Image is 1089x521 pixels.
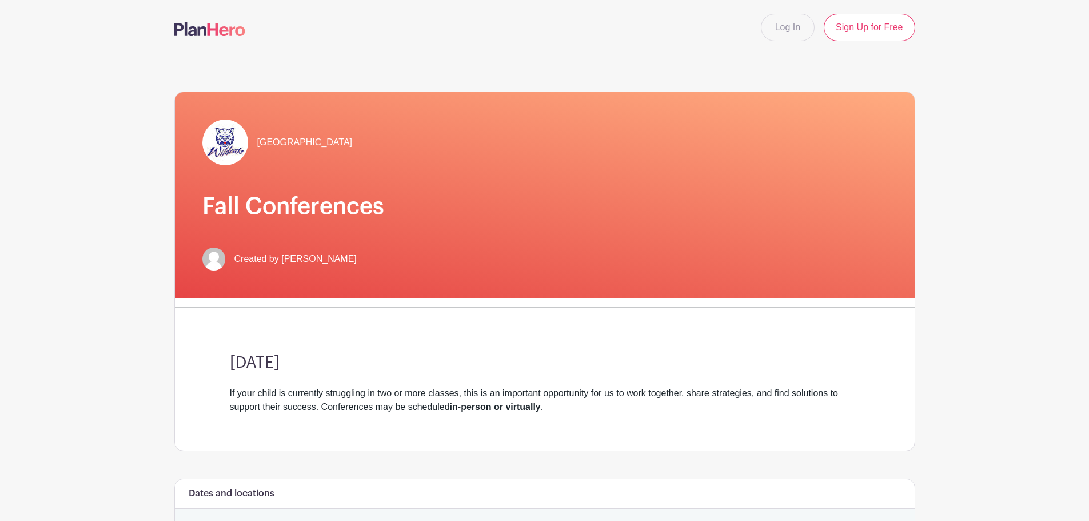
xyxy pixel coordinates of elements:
strong: in-person or virtually [450,402,541,412]
span: [GEOGRAPHIC_DATA] [257,136,353,149]
img: wildcat%20logo.jpg [202,120,248,165]
div: If your child is currently struggling in two or more classes, this is an important opportunity fo... [230,387,860,414]
h6: Dates and locations [189,488,274,499]
h1: Fall Conferences [202,193,887,220]
a: Log In [761,14,815,41]
img: logo-507f7623f17ff9eddc593b1ce0a138ce2505c220e1c5a4e2b4648c50719b7d32.svg [174,22,245,36]
img: default-ce2991bfa6775e67f084385cd625a349d9dcbb7a52a09fb2fda1e96e2d18dcdb.png [202,248,225,271]
span: Created by [PERSON_NAME] [234,252,357,266]
a: Sign Up for Free [824,14,915,41]
h3: [DATE] [230,353,860,373]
